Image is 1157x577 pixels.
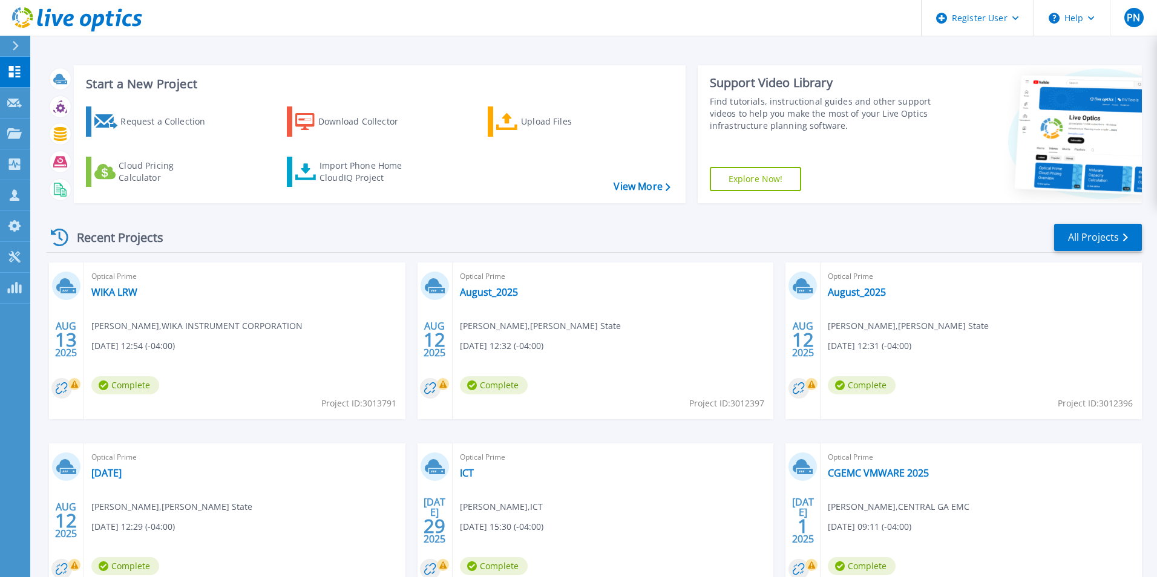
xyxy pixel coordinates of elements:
span: [PERSON_NAME] , [PERSON_NAME] State [460,319,621,333]
span: [PERSON_NAME] , [PERSON_NAME] State [828,319,989,333]
span: PN [1127,13,1140,22]
a: August_2025 [460,286,518,298]
div: AUG 2025 [423,318,446,362]
div: Recent Projects [47,223,180,252]
div: AUG 2025 [54,318,77,362]
div: Download Collector [318,109,415,134]
div: AUG 2025 [54,498,77,543]
span: 1 [798,521,808,531]
span: Optical Prime [460,451,767,464]
span: Optical Prime [460,270,767,283]
a: Download Collector [287,106,422,137]
a: Cloud Pricing Calculator [86,157,221,187]
span: [PERSON_NAME] , [PERSON_NAME] State [91,500,252,513]
span: [DATE] 12:31 (-04:00) [828,339,911,353]
a: ICT [460,467,474,479]
div: [DATE] 2025 [792,498,814,543]
span: 12 [792,334,814,345]
a: All Projects [1054,224,1142,251]
span: Project ID: 3012396 [1058,397,1133,410]
span: Complete [460,557,528,575]
div: Find tutorials, instructional guides and other support videos to help you make the most of your L... [710,96,936,132]
div: Support Video Library [710,75,936,91]
a: [DATE] [91,467,122,479]
a: CGEMC VMWARE 2025 [828,467,929,479]
a: Explore Now! [710,167,802,191]
span: 29 [424,521,445,531]
span: [PERSON_NAME] , ICT [460,500,543,513]
span: 12 [424,334,445,345]
a: View More [614,181,670,192]
div: Upload Files [521,109,618,134]
span: [DATE] 15:30 (-04:00) [460,520,543,533]
span: Optical Prime [91,270,398,283]
span: [DATE] 12:32 (-04:00) [460,339,543,353]
span: Optical Prime [828,270,1135,283]
span: Complete [828,557,896,575]
a: Request a Collection [86,106,221,137]
span: [DATE] 12:29 (-04:00) [91,520,175,533]
span: [PERSON_NAME] , CENTRAL GA EMC [828,500,969,513]
span: Project ID: 3013791 [321,397,396,410]
span: Optical Prime [828,451,1135,464]
span: [DATE] 12:54 (-04:00) [91,339,175,353]
h3: Start a New Project [86,77,670,91]
span: Complete [91,557,159,575]
a: Upload Files [488,106,623,137]
a: August_2025 [828,286,886,298]
span: Project ID: 3012397 [689,397,764,410]
span: [DATE] 09:11 (-04:00) [828,520,911,533]
span: Optical Prime [91,451,398,464]
span: Complete [460,376,528,394]
span: [PERSON_NAME] , WIKA INSTRUMENT CORPORATION [91,319,303,333]
div: Cloud Pricing Calculator [119,160,215,184]
div: [DATE] 2025 [423,498,446,543]
div: Request a Collection [120,109,217,134]
div: Import Phone Home CloudIQ Project [320,160,414,184]
span: 13 [55,334,77,345]
span: Complete [91,376,159,394]
span: 12 [55,515,77,526]
div: AUG 2025 [792,318,814,362]
a: WIKA LRW [91,286,137,298]
span: Complete [828,376,896,394]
